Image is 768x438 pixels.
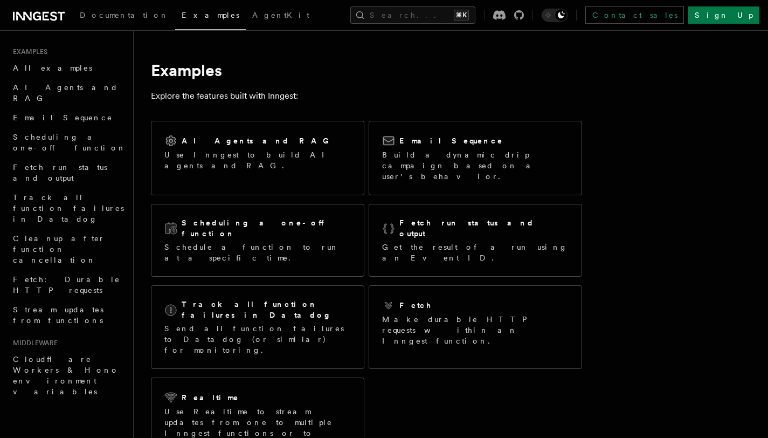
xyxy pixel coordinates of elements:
span: Examples [182,11,239,19]
a: Scheduling a one-off functionSchedule a function to run at a specific time. [151,204,364,277]
h2: Fetch run status and output [399,217,569,239]
a: AgentKit [246,3,316,29]
a: Track all function failures in DatadogSend all function failures to Datadog (or similar) for moni... [151,285,364,369]
p: Explore the features built with Inngest: [151,88,582,104]
a: AI Agents and RAG [9,78,127,108]
a: Email Sequence [9,108,127,127]
a: Sign Up [688,6,759,24]
span: Stream updates from functions [13,305,103,325]
span: AI Agents and RAG [13,83,118,102]
a: Examples [175,3,246,30]
a: Documentation [73,3,175,29]
h2: Fetch [399,300,432,311]
span: Track all function failures in Datadog [13,193,124,223]
span: Documentation [80,11,169,19]
span: Cloudflare Workers & Hono environment variables [13,355,119,396]
h1: Examples [151,60,582,80]
button: Toggle dark mode [542,9,568,22]
span: Examples [9,47,47,56]
span: Middleware [9,339,58,347]
a: Fetch: Durable HTTP requests [9,270,127,300]
a: Stream updates from functions [9,300,127,330]
p: Schedule a function to run at a specific time. [164,242,351,263]
a: Fetch run status and output [9,158,127,188]
h2: Email Sequence [399,135,503,146]
a: Cloudflare Workers & Hono environment variables [9,350,127,401]
a: All examples [9,58,127,78]
span: AgentKit [252,11,309,19]
a: Fetch run status and outputGet the result of a run using an Event ID. [369,204,582,277]
p: Build a dynamic drip campaign based on a user's behavior. [382,149,569,182]
h2: AI Agents and RAG [182,135,335,146]
a: Scheduling a one-off function [9,127,127,158]
a: FetchMake durable HTTP requests within an Inngest function. [369,285,582,369]
h2: Realtime [182,392,239,403]
p: Send all function failures to Datadog (or similar) for monitoring. [164,323,351,355]
span: Fetch run status and output [13,163,107,182]
h2: Track all function failures in Datadog [182,299,351,320]
span: Fetch: Durable HTTP requests [13,275,120,295]
a: Contact sales [585,6,684,24]
p: Use Inngest to build AI agents and RAG. [164,149,351,171]
a: Cleanup after function cancellation [9,229,127,270]
a: Track all function failures in Datadog [9,188,127,229]
span: Email Sequence [13,113,113,122]
kbd: ⌘K [454,10,469,20]
p: Make durable HTTP requests within an Inngest function. [382,314,569,346]
button: Search...⌘K [350,6,475,24]
h2: Scheduling a one-off function [182,217,351,239]
span: All examples [13,64,92,72]
p: Get the result of a run using an Event ID. [382,242,569,263]
a: AI Agents and RAGUse Inngest to build AI agents and RAG. [151,121,364,195]
a: Email SequenceBuild a dynamic drip campaign based on a user's behavior. [369,121,582,195]
span: Scheduling a one-off function [13,133,126,152]
span: Cleanup after function cancellation [13,234,105,264]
